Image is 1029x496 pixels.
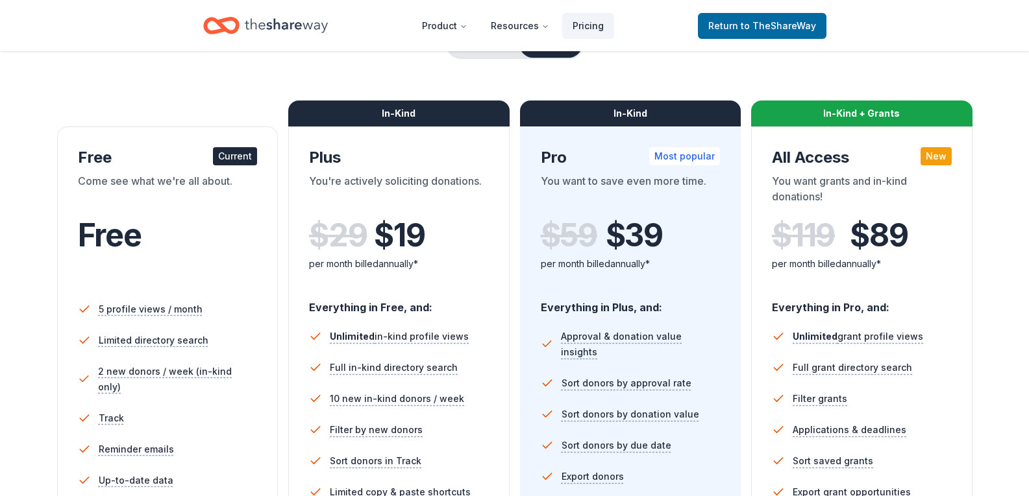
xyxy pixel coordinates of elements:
[213,147,257,165] div: Current
[562,407,699,422] span: Sort donors by donation value
[99,442,174,457] span: Reminder emails
[374,217,425,254] span: $ 19
[649,147,720,165] div: Most popular
[99,410,124,426] span: Track
[562,375,691,391] span: Sort donors by approval rate
[78,147,258,168] div: Free
[288,100,510,126] div: In-Kind
[562,438,671,453] span: Sort donors by due date
[850,217,908,254] span: $ 89
[541,147,721,168] div: Pro
[520,100,741,126] div: In-Kind
[541,289,721,316] div: Everything in Plus, and:
[772,256,952,272] div: per month billed annually*
[561,329,720,360] span: Approval & donation value insights
[98,364,257,395] span: 2 new donors / week (in-kind only)
[751,100,973,126] div: In-Kind + Grants
[309,289,489,316] div: Everything in Free, and:
[412,13,478,39] button: Product
[541,173,721,209] div: You want to save even more time.
[330,331,375,342] span: Unlimited
[309,256,489,272] div: per month billed annually*
[99,333,208,348] span: Limited directory search
[330,422,423,438] span: Filter by new donors
[78,216,142,254] span: Free
[793,391,847,407] span: Filter grants
[309,147,489,168] div: Plus
[793,331,923,342] span: grant profile views
[793,422,906,438] span: Applications & deadlines
[698,13,826,39] a: Returnto TheShareWay
[772,173,952,209] div: You want grants and in-kind donations!
[708,18,816,34] span: Return
[309,173,489,209] div: You're actively soliciting donations.
[793,360,912,375] span: Full grant directory search
[793,453,873,469] span: Sort saved grants
[99,473,173,488] span: Up-to-date data
[330,453,421,469] span: Sort donors in Track
[562,13,614,39] a: Pricing
[480,13,560,39] button: Resources
[741,20,816,31] span: to TheShareWay
[99,301,203,317] span: 5 profile views / month
[330,360,458,375] span: Full in-kind directory search
[78,173,258,209] div: Come see what we're all about.
[412,10,614,41] nav: Main
[562,469,624,484] span: Export donors
[203,10,328,41] a: Home
[330,391,464,407] span: 10 new in-kind donors / week
[330,331,469,342] span: in-kind profile views
[772,147,952,168] div: All Access
[606,217,663,254] span: $ 39
[793,331,837,342] span: Unlimited
[921,147,952,165] div: New
[541,256,721,272] div: per month billed annually*
[772,289,952,316] div: Everything in Pro, and:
